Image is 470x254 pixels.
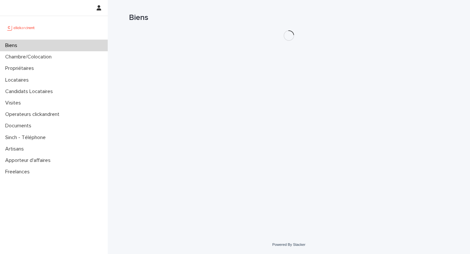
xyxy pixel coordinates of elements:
[272,243,305,246] a: Powered By Stacker
[3,123,37,129] p: Documents
[129,13,449,23] h1: Biens
[3,169,35,175] p: Freelances
[3,54,57,60] p: Chambre/Colocation
[3,77,34,83] p: Locataires
[3,146,29,152] p: Artisans
[3,88,58,95] p: Candidats Locataires
[3,42,23,49] p: Biens
[3,135,51,141] p: Sinch - Téléphone
[3,111,65,118] p: Operateurs clickandrent
[3,65,39,71] p: Propriétaires
[3,157,56,164] p: Apporteur d'affaires
[5,21,37,34] img: UCB0brd3T0yccxBKYDjQ
[3,100,26,106] p: Visites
